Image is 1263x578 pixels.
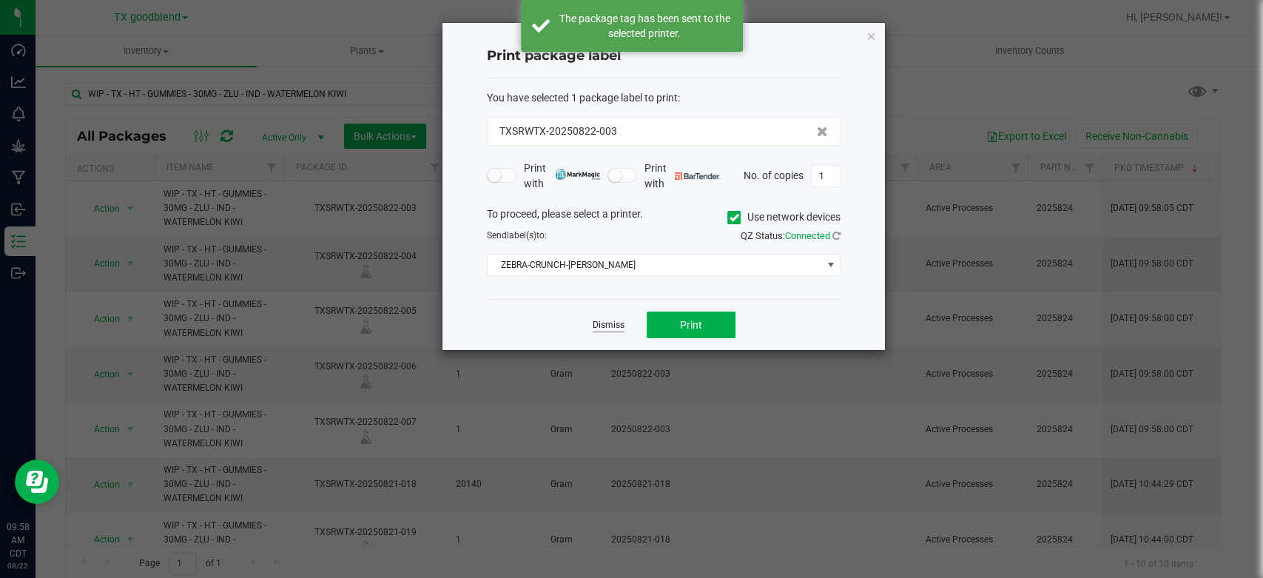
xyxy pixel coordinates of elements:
button: Print [647,312,735,338]
span: Print with [524,161,600,192]
img: bartender.png [675,172,720,180]
div: The package tag has been sent to the selected printer. [558,11,732,41]
span: TXSRWTX-20250822-003 [499,124,617,139]
h4: Print package label [487,47,841,66]
span: You have selected 1 package label to print [487,92,678,104]
span: label(s) [507,230,536,241]
span: Print [680,319,702,331]
div: To proceed, please select a printer. [476,206,852,229]
label: Use network devices [727,209,841,225]
span: ZEBRA-CRUNCH-[PERSON_NAME] [488,255,821,275]
a: Dismiss [593,319,624,332]
span: No. of copies [744,169,804,181]
span: Send to: [487,230,547,241]
img: mark_magic_cybra.png [555,169,600,180]
span: Print with [644,161,720,192]
span: Connected [785,230,830,241]
iframe: Resource center [15,460,59,504]
div: : [487,90,841,106]
span: QZ Status: [741,230,841,241]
